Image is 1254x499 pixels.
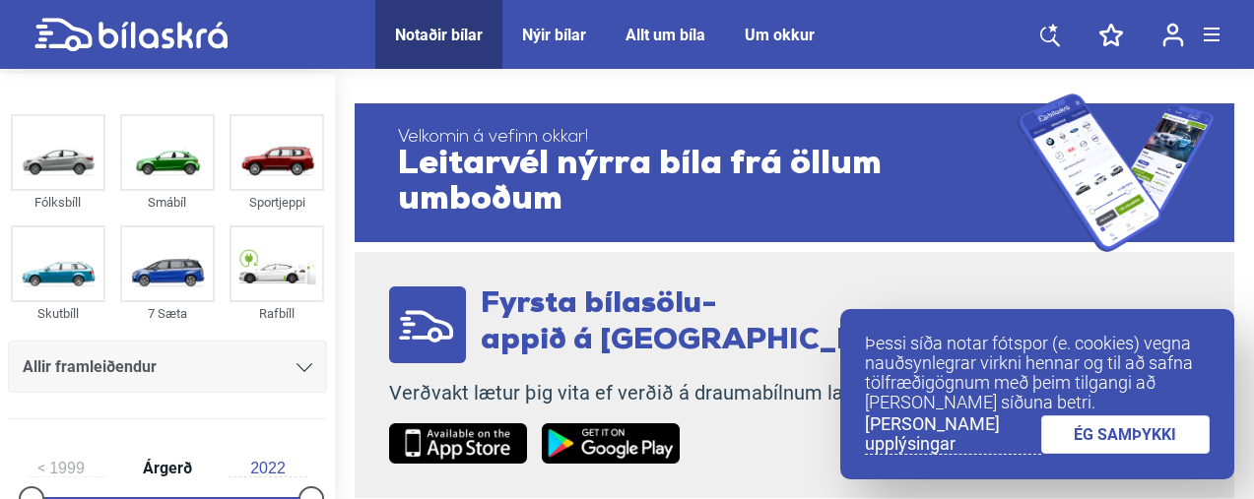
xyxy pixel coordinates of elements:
[230,191,324,214] div: Sportjeppi
[138,461,197,476] span: Árgerð
[865,334,1210,412] p: Þessi síða notar fótspor (e. cookies) vegna nauðsynlegrar virkni hennar og til að safna tölfræðig...
[11,191,105,214] div: Fólksbíll
[120,191,215,214] div: Smábíl
[11,302,105,325] div: Skutbíll
[481,289,942,356] span: Fyrsta bílasölu- appið á [GEOGRAPHIC_DATA]!
[230,302,324,325] div: Rafbíll
[1162,23,1184,47] img: user-login.svg
[398,128,1018,148] span: Velkomin á vefinn okkar!
[522,26,586,44] a: Nýir bílar
[355,94,1234,252] a: Velkomin á vefinn okkar!Leitarvél nýrra bíla frá öllum umboðum
[398,148,1018,218] span: Leitarvél nýrra bíla frá öllum umboðum
[23,353,157,381] span: Allir framleiðendur
[120,302,215,325] div: 7 Sæta
[745,26,815,44] a: Um okkur
[389,381,942,405] p: Verðvakt lætur þig vita ef verðið á draumabílnum lækkar.
[1041,415,1211,454] a: ÉG SAMÞYKKI
[626,26,705,44] a: Allt um bíla
[865,414,1041,455] a: [PERSON_NAME] upplýsingar
[395,26,483,44] a: Notaðir bílar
